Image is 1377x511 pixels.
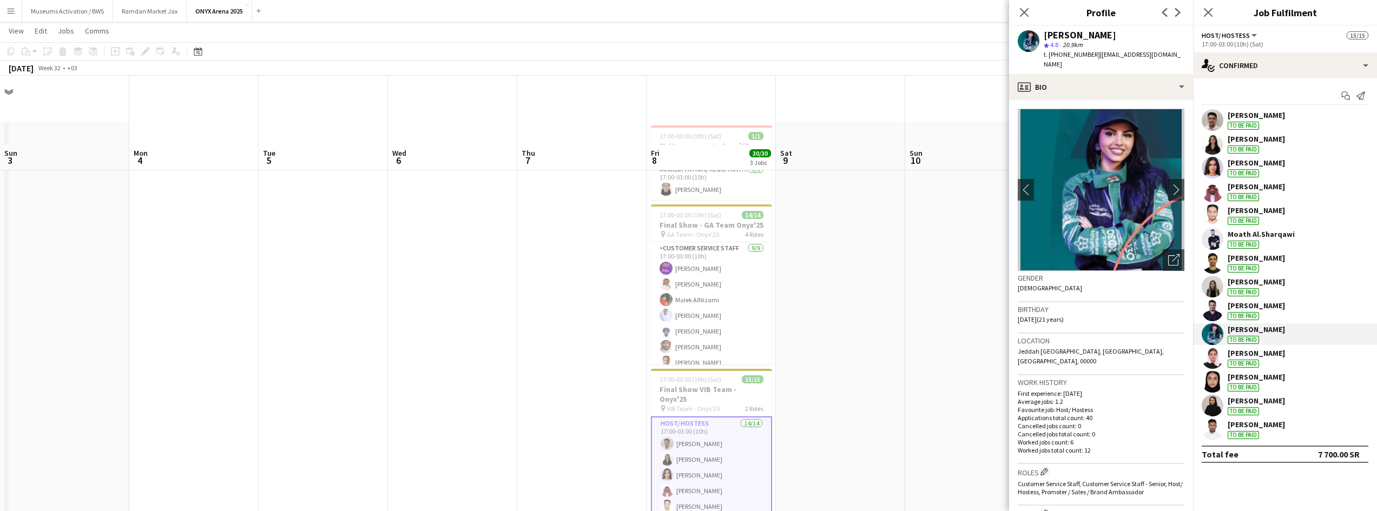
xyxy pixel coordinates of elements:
span: Tue [263,148,275,158]
div: 3 Jobs [750,158,770,167]
h3: Work history [1018,377,1184,387]
div: [PERSON_NAME] [1228,396,1285,406]
app-job-card: 17:00-03:00 (10h) (Sat)14/14Final Show - GA Team Onyx'25 GA Team - Onyx'254 RolesCustomer Service... [651,204,772,364]
app-card-role: Accreditation/ Registration / Ticketing1/117:00-03:00 (10h)[PERSON_NAME] [651,163,772,200]
div: Confirmed [1193,52,1377,78]
p: Average jobs: 1.2 [1018,397,1184,406]
span: Jobs [58,26,74,36]
p: Favourite job: Host/ Hostess [1018,406,1184,414]
div: Moath Al.Sharqawi [1228,229,1295,239]
div: To be paid [1228,336,1259,344]
span: 17:00-03:00 (10h) (Sat) [660,132,721,140]
span: 5 [261,154,275,167]
span: 4 [132,154,148,167]
div: To be paid [1228,383,1259,391]
div: [PERSON_NAME] [1228,324,1285,334]
span: 1/1 [748,132,763,140]
h3: Birthday [1018,304,1184,314]
div: [PERSON_NAME] [1228,277,1285,287]
p: Worked jobs count: 6 [1018,438,1184,446]
span: 3 [3,154,17,167]
div: To be paid [1228,360,1259,368]
div: [PERSON_NAME] [1228,348,1285,358]
h3: Profile [1009,5,1193,19]
span: 7 [520,154,535,167]
span: GA Team - Onyx'25 [667,230,719,238]
div: [PERSON_NAME] [1228,158,1285,168]
div: Bio [1009,74,1193,100]
span: 9 [779,154,792,167]
p: First experience: [DATE] [1018,389,1184,397]
h3: Gender [1018,273,1184,283]
p: Applications total count: 40 [1018,414,1184,422]
span: 15/15 [742,375,763,383]
div: [PERSON_NAME] [1228,372,1285,382]
span: Edit [35,26,47,36]
span: Week 32 [36,64,63,72]
a: Comms [81,24,114,38]
span: View [9,26,24,36]
span: 20.9km [1060,41,1085,49]
span: [DEMOGRAPHIC_DATA] [1018,284,1082,292]
h3: Roles [1018,466,1184,477]
app-job-card: 17:00-03:00 (10h) (Sat)1/1EL Management - Onyx'251 RoleAccreditation/ Registration / Ticketing1/1... [651,125,772,200]
span: [DATE] (21 years) [1018,315,1064,323]
span: t. [PHONE_NUMBER] [1044,50,1100,58]
div: To be paid [1228,217,1259,225]
span: Thu [522,148,535,158]
button: Ramdan Market Jax [113,1,187,22]
a: Edit [30,24,51,38]
h3: Final Show VIB Team - Onyx'25 [651,384,772,404]
span: 8 [649,154,660,167]
h3: Job Fulfilment [1193,5,1377,19]
span: 10 [908,154,923,167]
div: Total fee [1202,449,1238,460]
div: To be paid [1228,145,1259,154]
div: To be paid [1228,288,1259,296]
div: [PERSON_NAME] [1228,205,1285,215]
div: [PERSON_NAME] [1228,182,1285,191]
button: Museums Activation / BWS [22,1,113,22]
div: To be paid [1228,169,1259,177]
span: Comms [85,26,109,36]
span: 4 Roles [745,230,763,238]
div: Open photos pop-in [1163,249,1184,271]
span: Wed [392,148,406,158]
div: To be paid [1228,122,1259,130]
div: To be paid [1228,241,1259,249]
span: 17:00-03:00 (10h) (Sat) [660,211,721,219]
span: Sat [780,148,792,158]
span: VIB Team - Onyx'25 [667,404,720,413]
span: 17:00-03:00 (10h) (Sat) [660,375,721,383]
p: Cancelled jobs count: 0 [1018,422,1184,430]
div: +03 [67,64,77,72]
span: Fri [651,148,660,158]
span: 30/30 [749,149,771,157]
span: 6 [391,154,406,167]
button: Host/ Hostess [1202,31,1259,39]
div: To be paid [1228,264,1259,273]
p: Worked jobs total count: 12 [1018,446,1184,454]
div: [PERSON_NAME] [1228,253,1285,263]
span: Mon [134,148,148,158]
span: 4.8 [1050,41,1058,49]
div: To be paid [1228,431,1259,439]
span: Customer Service Staff, Customer Service Staff - Senior, Host/ Hostess, Promoter / Sales / Brand ... [1018,480,1183,496]
a: Jobs [54,24,78,38]
span: Host/ Hostess [1202,31,1250,39]
div: 7 700.00 SR [1318,449,1360,460]
p: Cancelled jobs total count: 0 [1018,430,1184,438]
button: ONYX Arena 2025 [187,1,252,22]
span: 2 Roles [745,404,763,413]
div: [PERSON_NAME] [1228,110,1285,120]
div: To be paid [1228,193,1259,201]
span: | [EMAIL_ADDRESS][DOMAIN_NAME] [1044,50,1181,68]
div: [PERSON_NAME] [1228,301,1285,310]
a: View [4,24,28,38]
div: [DATE] [9,63,34,74]
div: [PERSON_NAME] [1228,134,1285,144]
div: To be paid [1228,312,1259,320]
h3: Location [1018,336,1184,346]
